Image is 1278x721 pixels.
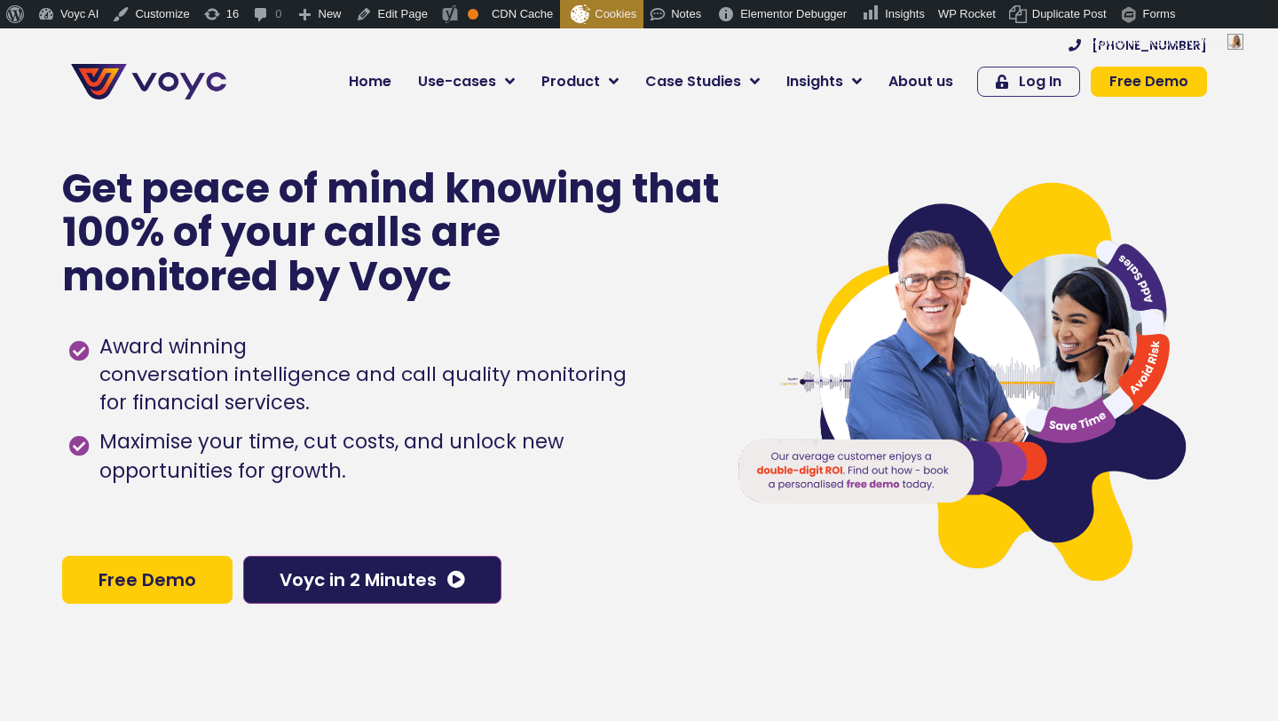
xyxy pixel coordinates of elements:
p: Get peace of mind knowing that 100% of your calls are monitored by Voyc [62,167,722,299]
a: Free Demo [1091,67,1207,97]
span: Log In [1019,75,1061,89]
span: Home [349,71,391,92]
span: Product [541,71,600,92]
a: Log In [977,67,1080,97]
h1: conversation intelligence and call quality monitoring [99,362,627,388]
span: Award winning for financial services. [95,332,627,417]
span: Voyc in 2 Minutes [280,571,437,589]
a: Case Studies [632,64,773,99]
a: Use-cases [405,64,528,99]
span: Use-cases [418,71,496,92]
img: voyc-full-logo [71,64,226,99]
span: About us [888,71,953,92]
span: Insights [786,71,843,92]
a: Home [335,64,405,99]
span: [PERSON_NAME] [1127,36,1222,49]
span: Case Studies [645,71,741,92]
a: Product [528,64,632,99]
a: About us [875,64,966,99]
div: OK [468,9,478,20]
a: Insights [773,64,875,99]
span: Maximise your time, cut costs, and unlock new opportunities for growth. [95,427,701,487]
span: Free Demo [1109,75,1188,89]
a: Voyc in 2 Minutes [243,556,501,604]
a: Howdy, [1084,28,1250,57]
span: Free Demo [99,571,196,589]
a: Free Demo [62,556,233,604]
a: [PHONE_NUMBER] [1069,39,1207,51]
